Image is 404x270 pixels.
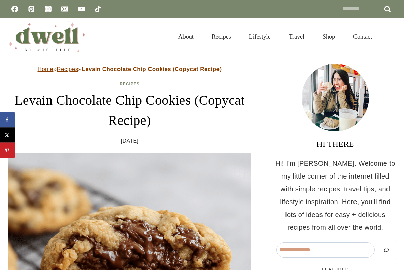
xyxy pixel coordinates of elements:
[313,25,344,49] a: Shop
[57,66,78,72] a: Recipes
[91,2,105,16] a: TikTok
[121,136,139,146] time: [DATE]
[344,25,381,49] a: Contact
[8,21,86,52] img: DWELL by michelle
[275,138,396,150] h3: HI THERE
[8,2,22,16] a: Facebook
[38,66,54,72] a: Home
[275,157,396,234] p: Hi! I'm [PERSON_NAME]. Welcome to my little corner of the internet filled with simple recipes, tr...
[120,82,140,86] a: Recipes
[8,90,251,131] h1: Levain Chocolate Chip Cookies (Copycat Recipe)
[81,66,222,72] strong: Levain Chocolate Chip Cookies (Copycat Recipe)
[384,31,396,43] button: View Search Form
[169,25,203,49] a: About
[25,2,38,16] a: Pinterest
[378,242,394,258] button: Search
[38,66,222,72] span: » »
[280,25,313,49] a: Travel
[240,25,280,49] a: Lifestyle
[203,25,240,49] a: Recipes
[169,25,381,49] nav: Primary Navigation
[58,2,71,16] a: Email
[75,2,88,16] a: YouTube
[41,2,55,16] a: Instagram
